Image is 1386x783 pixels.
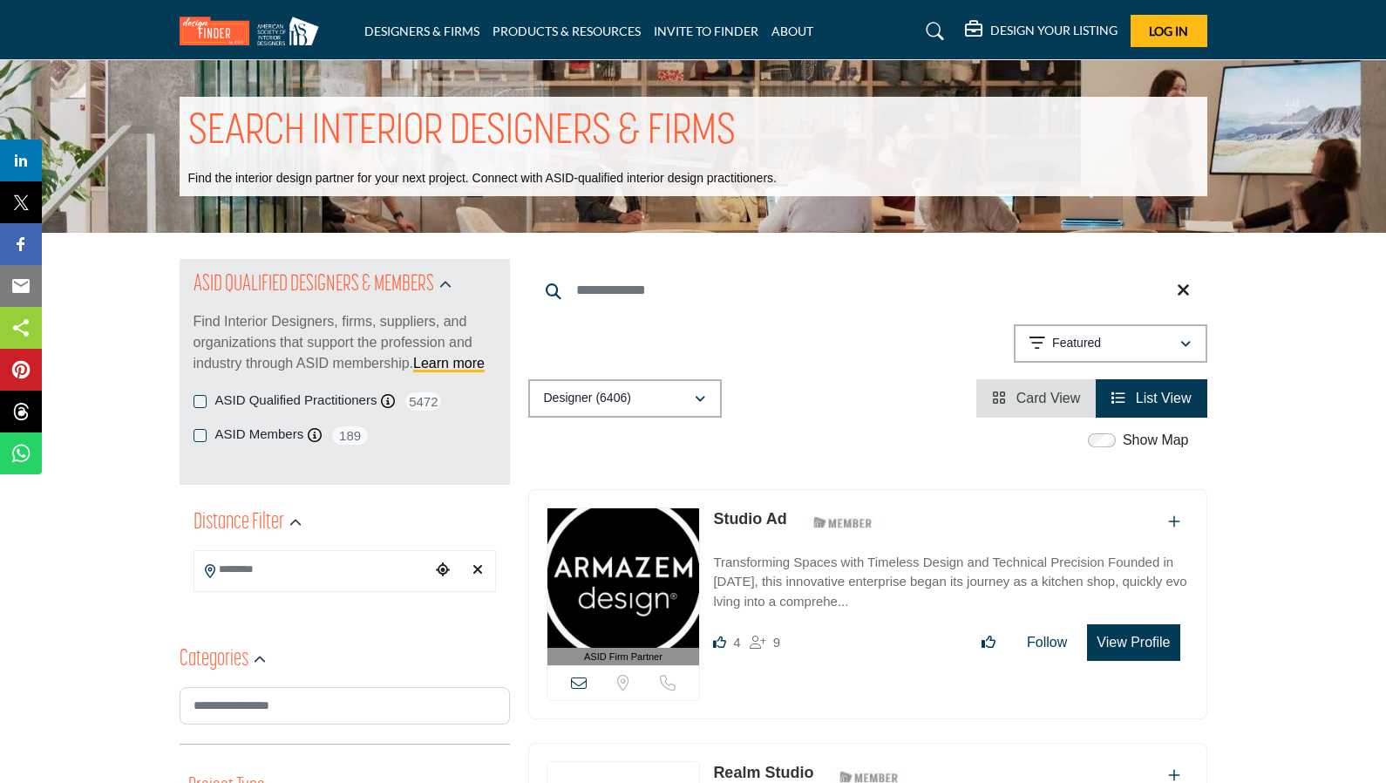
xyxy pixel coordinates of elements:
span: Card View [1016,391,1081,405]
a: Studio Ad [713,510,786,528]
img: Studio Ad [547,508,700,648]
input: Search Location [194,553,430,587]
span: 9 [773,635,780,650]
a: INVITE TO FINDER [654,24,758,38]
h5: DESIGN YOUR LISTING [990,23,1118,38]
p: Featured [1052,335,1101,352]
p: Designer (6406) [544,390,631,407]
p: Transforming Spaces with Timeless Design and Technical Precision Founded in [DATE], this innovati... [713,553,1188,612]
p: Find the interior design partner for your next project. Connect with ASID-qualified interior desi... [188,170,777,187]
a: Realm Studio [713,764,813,781]
label: ASID Qualified Practitioners [215,391,377,411]
button: Like listing [970,625,1007,660]
a: Search [909,17,955,45]
a: View List [1111,391,1191,405]
div: Choose your current location [430,552,456,589]
button: Log In [1131,15,1207,47]
h2: Distance Filter [194,507,284,539]
span: 189 [330,425,370,446]
a: DESIGNERS & FIRMS [364,24,479,38]
a: Transforming Spaces with Timeless Design and Technical Precision Founded in [DATE], this innovati... [713,542,1188,612]
button: View Profile [1087,624,1179,661]
span: ASID Firm Partner [584,650,662,664]
div: Clear search location [465,552,491,589]
a: ABOUT [771,24,813,38]
h2: Categories [180,644,248,676]
h1: SEARCH INTERIOR DESIGNERS & FIRMS [188,106,736,160]
span: List View [1136,391,1192,405]
li: List View [1096,379,1206,418]
img: ASID Members Badge Icon [804,512,882,534]
input: Search Keyword [528,269,1207,311]
h2: ASID QUALIFIED DESIGNERS & MEMBERS [194,269,434,301]
a: PRODUCTS & RESOURCES [493,24,641,38]
div: DESIGN YOUR LISTING [965,21,1118,42]
a: Learn more [413,356,485,371]
input: ASID Members checkbox [194,429,207,442]
a: View Card [992,391,1080,405]
input: ASID Qualified Practitioners checkbox [194,395,207,408]
p: Find Interior Designers, firms, suppliers, and organizations that support the profession and indu... [194,311,496,374]
i: Likes [713,636,726,649]
button: Designer (6406) [528,379,722,418]
img: Site Logo [180,17,328,45]
a: ASID Firm Partner [547,508,700,666]
span: Log In [1149,24,1188,38]
a: Add To List [1168,768,1180,783]
span: 4 [733,635,740,650]
div: Followers [750,632,780,653]
input: Search Category [180,687,510,725]
button: Featured [1014,324,1207,363]
label: ASID Members [215,425,304,445]
p: Studio Ad [713,507,786,531]
li: Card View [976,379,1096,418]
label: Show Map [1123,430,1189,451]
button: Follow [1016,625,1078,660]
a: Add To List [1168,514,1180,529]
span: 5472 [404,391,443,412]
